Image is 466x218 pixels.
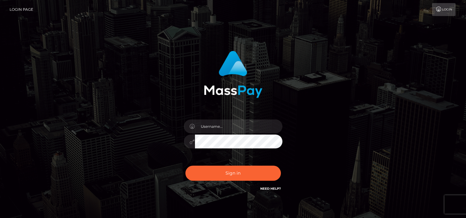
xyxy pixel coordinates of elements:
[195,119,282,133] input: Username...
[260,187,281,191] a: Need Help?
[204,51,262,98] img: MassPay Login
[10,3,33,16] a: Login Page
[432,3,456,16] a: Login
[185,166,281,181] button: Sign in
